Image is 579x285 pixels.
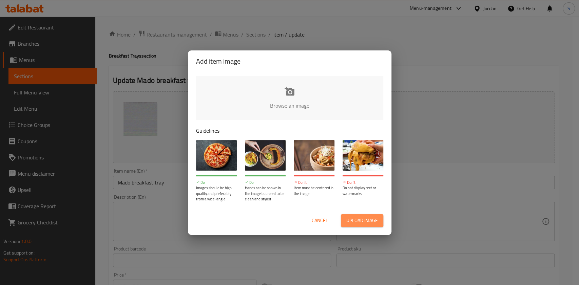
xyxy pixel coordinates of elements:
p: Images should be high-quality and preferably from a wide-angle [196,185,237,202]
img: guide-img-2@3x.jpg [245,140,286,171]
h2: Add item image [196,56,383,67]
button: Upload image [341,214,383,227]
img: guide-img-3@3x.jpg [294,140,334,171]
p: Do [245,180,286,185]
p: Do [196,180,237,185]
span: Upload image [346,216,378,225]
p: Do not display text or watermarks [343,185,383,196]
p: Guidelines [196,127,383,135]
p: Don't [343,180,383,185]
p: Item must be centered in the image [294,185,334,196]
span: Cancel [312,216,328,225]
img: guide-img-1@3x.jpg [196,140,237,171]
img: guide-img-4@3x.jpg [343,140,383,171]
p: Don't [294,180,334,185]
button: Cancel [309,214,331,227]
p: Hands can be shown in the image but need to be clean and styled [245,185,286,202]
